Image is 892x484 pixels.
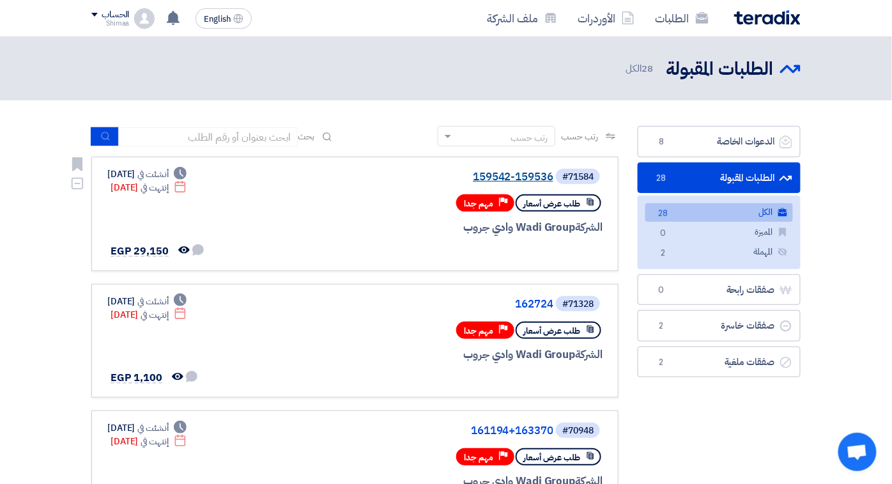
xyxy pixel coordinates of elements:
div: [DATE] [111,181,187,194]
span: 2 [656,247,671,260]
div: رتب حسب [511,131,548,144]
span: الشركة [575,219,603,235]
a: 159542-159536 [298,171,553,183]
div: #71328 [562,300,594,309]
span: 2 [654,320,669,332]
span: 8 [654,136,669,148]
a: صفقات خاسرة2 [638,310,801,341]
img: profile_test.png [134,8,155,29]
span: 28 [656,207,671,221]
div: الحساب [102,10,129,20]
a: 161194+163370 [298,425,553,437]
h2: الطلبات المقبولة [666,57,774,82]
a: الكل [645,203,793,222]
span: أنشئت في [137,421,168,435]
span: طلب عرض أسعار [523,198,580,210]
div: #70948 [562,426,594,435]
span: 28 [654,172,669,185]
a: المميزة [645,223,793,242]
div: [DATE] [111,435,187,448]
div: [DATE] [107,421,187,435]
a: الطلبات [645,3,719,33]
span: إنتهت في [141,308,168,322]
span: مهم جدا [464,198,493,210]
div: Shimaa [91,20,129,27]
span: أنشئت في [137,168,168,181]
a: 162724 [298,299,553,310]
span: 0 [656,227,671,240]
div: [DATE] [107,295,187,308]
span: بحث [298,130,314,143]
div: Wadi Group وادي جروب [295,347,603,363]
div: Wadi Group وادي جروب [295,219,603,236]
span: 0 [654,284,669,297]
button: English [196,8,252,29]
span: الشركة [575,347,603,363]
div: [DATE] [107,168,187,181]
div: #71584 [562,173,594,182]
span: 2 [654,356,669,369]
span: EGP 1,100 [111,370,162,386]
span: English [204,15,231,24]
a: صفقات ملغية2 [638,347,801,378]
input: ابحث بعنوان أو رقم الطلب [119,127,298,146]
span: رتب حسب [562,130,598,143]
a: ملف الشركة [477,3,567,33]
span: إنتهت في [141,181,168,194]
div: Open chat [838,433,877,471]
span: الكل [626,61,656,76]
span: أنشئت في [137,295,168,308]
a: صفقات رابحة0 [638,274,801,306]
span: EGP 29,150 [111,244,169,259]
img: Teradix logo [734,10,801,25]
span: إنتهت في [141,435,168,448]
a: الأوردرات [567,3,645,33]
span: طلب عرض أسعار [523,451,580,464]
span: مهم جدا [464,451,493,464]
div: [DATE] [111,308,187,322]
a: الدعوات الخاصة8 [638,126,801,157]
a: الطلبات المقبولة28 [638,162,801,194]
a: المهملة [645,243,793,262]
span: مهم جدا [464,325,493,337]
span: 28 [642,61,653,75]
span: طلب عرض أسعار [523,325,580,337]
